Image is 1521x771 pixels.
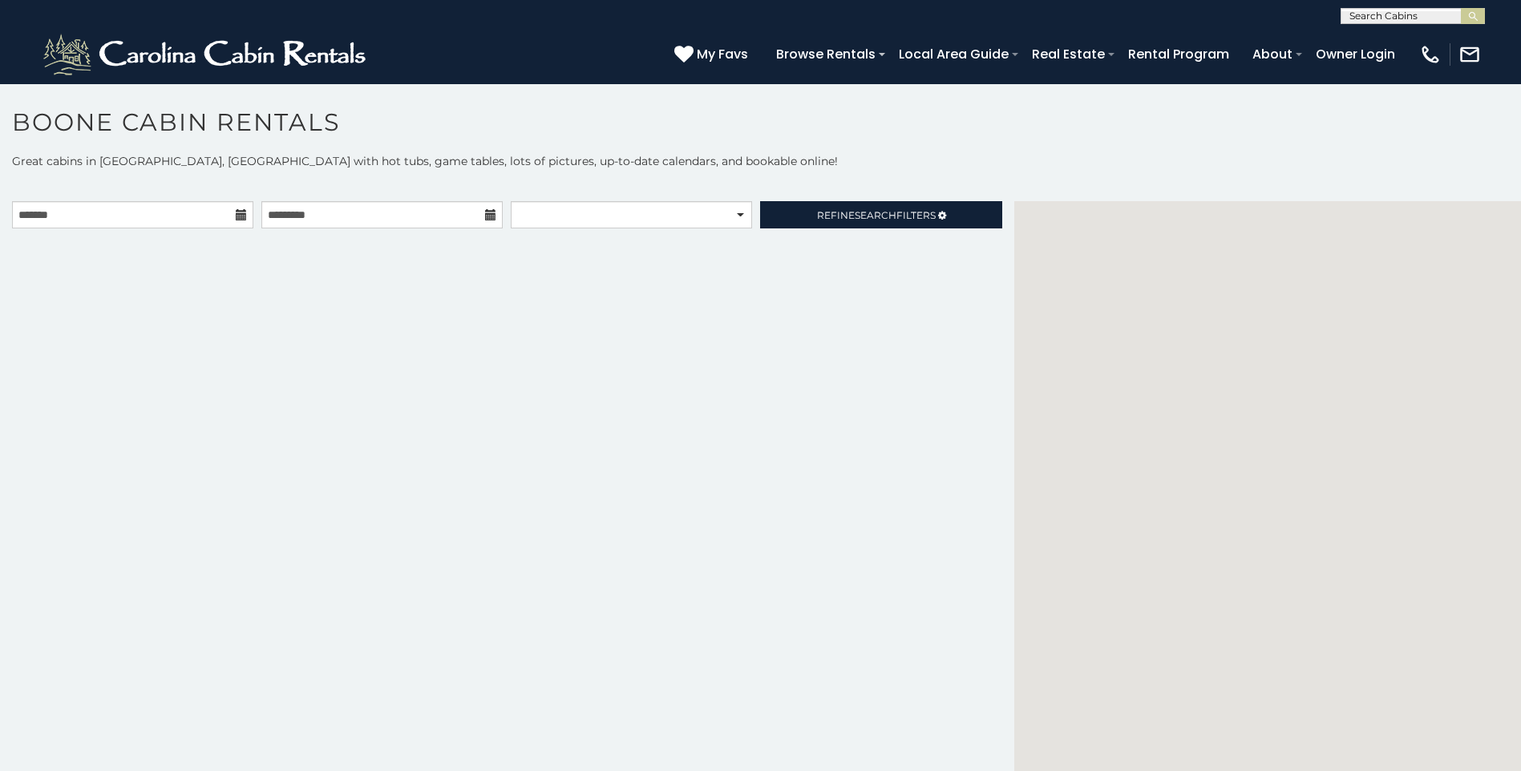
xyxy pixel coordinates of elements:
[1244,40,1301,68] a: About
[1458,43,1481,66] img: mail-regular-white.png
[1120,40,1237,68] a: Rental Program
[697,44,748,64] span: My Favs
[1308,40,1403,68] a: Owner Login
[1419,43,1442,66] img: phone-regular-white.png
[817,209,936,221] span: Refine Filters
[1024,40,1113,68] a: Real Estate
[40,30,373,79] img: White-1-2.png
[855,209,896,221] span: Search
[674,44,752,65] a: My Favs
[891,40,1017,68] a: Local Area Guide
[760,201,1001,228] a: RefineSearchFilters
[768,40,884,68] a: Browse Rentals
